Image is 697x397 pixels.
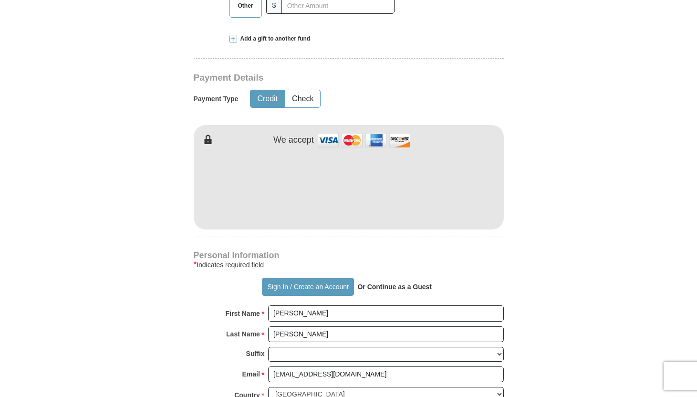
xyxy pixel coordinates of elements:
h5: Payment Type [194,95,239,103]
button: Sign In / Create an Account [262,278,354,296]
button: Credit [250,90,284,108]
h4: Personal Information [194,251,504,259]
h3: Payment Details [194,73,437,84]
img: credit cards accepted [316,130,412,150]
h4: We accept [273,135,314,146]
strong: Or Continue as a Guest [357,283,432,291]
div: Indicates required field [194,259,504,271]
strong: Email [242,367,260,381]
strong: First Name [226,307,260,320]
span: Add a gift to another fund [237,35,311,43]
strong: Last Name [226,327,260,341]
button: Check [285,90,320,108]
strong: Suffix [246,347,265,360]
